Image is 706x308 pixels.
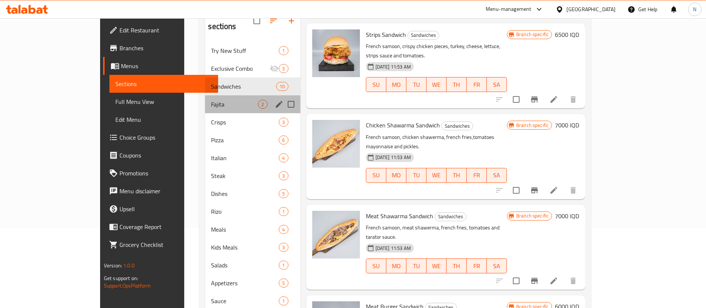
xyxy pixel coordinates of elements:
[312,29,360,77] img: Strips Sandwich
[103,236,218,254] a: Grocery Checklist
[211,136,279,145] span: Pizza
[279,207,288,216] div: items
[103,146,218,164] a: Coupons
[279,65,288,72] span: 3
[279,225,288,234] div: items
[389,170,403,181] span: MO
[279,208,288,215] span: 1
[205,131,300,149] div: Pizza6
[564,91,582,108] button: delete
[525,272,543,290] button: Branch-specific-item
[369,79,383,90] span: SU
[373,245,414,252] span: [DATE] 11:53 AM
[279,46,288,55] div: items
[373,154,414,161] span: [DATE] 11:53 AM
[205,42,300,60] div: Try New Stuff1
[490,79,504,90] span: SA
[211,118,279,127] span: Crisps
[119,44,212,53] span: Branches
[103,57,218,75] a: Menus
[211,261,279,270] span: Salads
[366,210,433,222] span: Meat Shawarma Sandwich
[282,12,300,30] button: Add section
[693,5,696,13] span: N
[279,298,288,305] span: 1
[279,261,288,270] div: items
[249,13,265,29] span: Select all sections
[279,243,288,252] div: items
[211,207,279,216] span: Rizo
[467,258,487,273] button: FR
[441,121,473,130] div: Sandwiches
[373,63,414,70] span: [DATE] 11:53 AM
[279,280,288,287] span: 5
[429,170,444,181] span: WE
[104,261,122,270] span: Version:
[435,212,466,221] span: Sandwiches
[279,64,288,73] div: items
[205,274,300,292] div: Appetizers5
[205,149,300,167] div: Italian4
[406,258,427,273] button: TU
[508,92,524,107] span: Select to update
[508,182,524,198] span: Select to update
[103,182,218,200] a: Menu disclaimer
[386,258,406,273] button: MO
[279,153,288,162] div: items
[442,122,473,130] span: Sandwiches
[258,100,267,109] div: items
[205,167,300,185] div: Steak3
[409,261,424,272] span: TU
[103,218,218,236] a: Coverage Report
[555,120,579,130] h6: 7000 IQD
[123,261,135,270] span: 1.0.0
[211,225,279,234] span: Meals
[513,31,552,38] span: Branch specific
[205,256,300,274] div: Salads1
[487,258,507,273] button: SA
[487,77,507,92] button: SA
[205,238,300,256] div: Kids Meals3
[450,261,464,272] span: TH
[270,64,279,73] svg: Inactive section
[119,133,212,142] span: Choice Groups
[109,75,218,93] a: Sections
[279,137,288,144] span: 6
[366,258,386,273] button: SU
[549,95,558,104] a: Edit menu item
[386,168,406,183] button: MO
[211,189,279,198] span: Dishes
[205,185,300,203] div: Dishes5
[366,223,507,242] p: French samoon, meat shawerma, french fries, tomatoes and tarator sauce.
[564,272,582,290] button: delete
[447,258,467,273] button: TH
[103,164,218,182] a: Promotions
[555,29,579,40] h6: 6500 IQD
[386,77,406,92] button: MO
[211,46,279,55] span: Try New Stuff
[211,153,279,162] span: Italian
[265,12,282,30] span: Sort sections
[279,190,288,197] span: 5
[427,168,447,183] button: WE
[366,133,507,151] p: French samoon, chicken shawerma, french fries,tomatoes mayonnaise and pickles.
[366,29,406,40] span: Strips Sandwich
[205,95,300,113] div: Fajita2edit
[279,226,288,233] span: 4
[279,155,288,162] span: 4
[389,79,403,90] span: MO
[211,243,279,252] div: Kids Meals
[211,100,258,109] span: Fajita
[119,240,212,249] span: Grocery Checklist
[279,244,288,251] span: 3
[450,170,464,181] span: TH
[211,296,279,305] span: Sauce
[450,79,464,90] span: TH
[277,83,288,90] span: 10
[119,169,212,178] span: Promotions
